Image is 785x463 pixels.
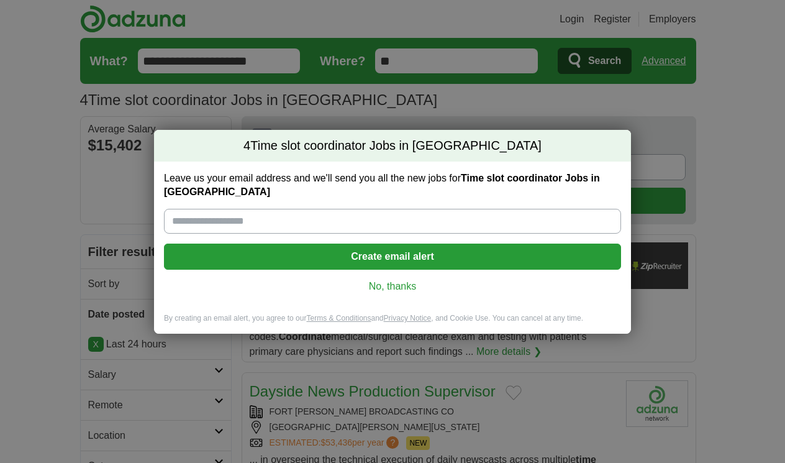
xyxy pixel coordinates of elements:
h2: Time slot coordinator Jobs in [GEOGRAPHIC_DATA] [154,130,631,162]
label: Leave us your email address and we'll send you all the new jobs for [164,172,621,199]
a: Terms & Conditions [306,314,371,323]
button: Create email alert [164,244,621,270]
span: 4 [243,137,250,155]
a: Privacy Notice [384,314,432,323]
a: No, thanks [174,280,611,293]
div: By creating an email alert, you agree to our and , and Cookie Use. You can cancel at any time. [154,313,631,334]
